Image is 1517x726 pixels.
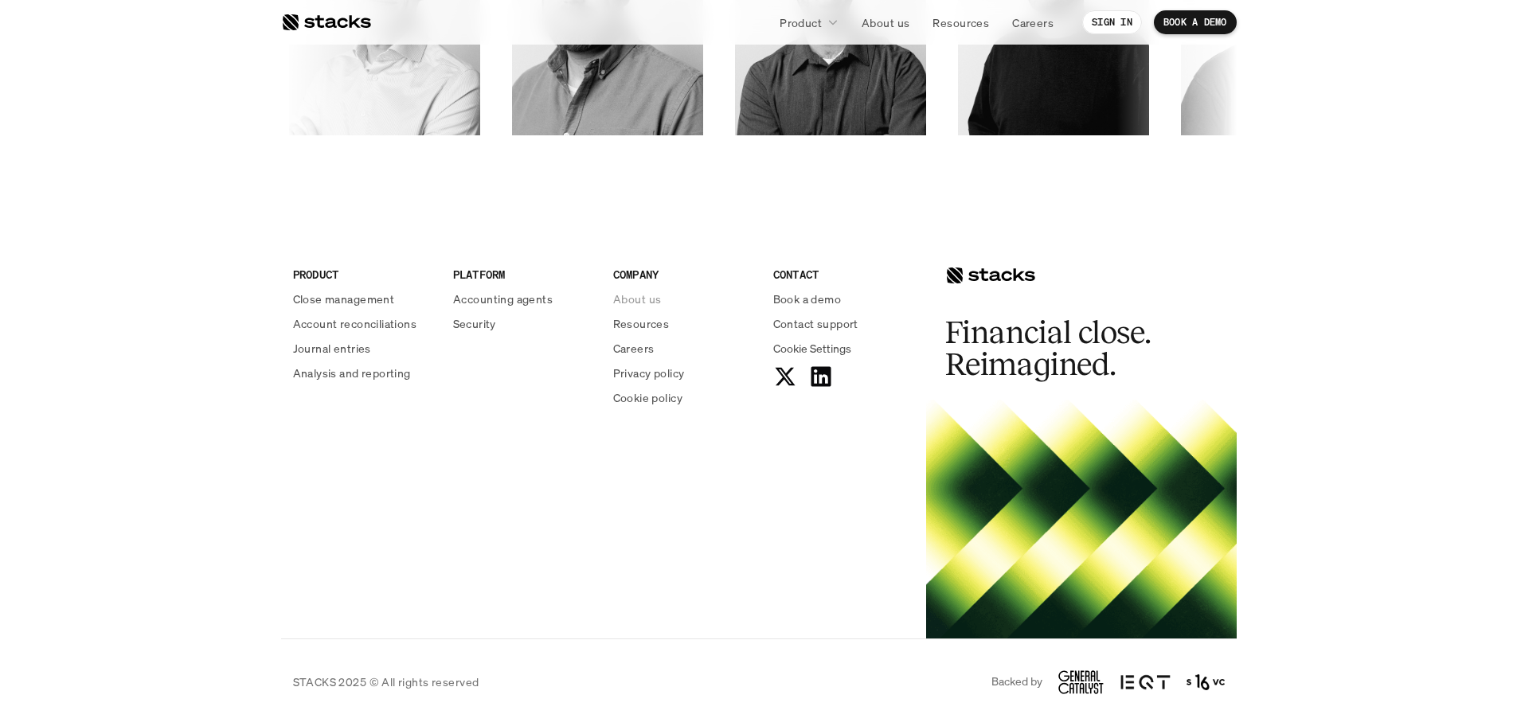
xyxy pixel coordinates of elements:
p: About us [613,291,661,307]
p: About us [862,14,909,31]
p: Close management [293,291,395,307]
p: COMPANY [613,266,754,283]
p: Contact support [773,315,858,332]
p: Careers [1012,14,1054,31]
button: Cookie Trigger [773,340,851,357]
p: Resources [613,315,670,332]
a: Journal entries [293,340,434,357]
p: Accounting agents [453,291,553,307]
p: Book a demo [773,291,842,307]
p: Cookie policy [613,389,682,406]
a: About us [852,8,919,37]
a: About us [613,291,754,307]
a: Careers [613,340,754,357]
p: PRODUCT [293,266,434,283]
p: BOOK A DEMO [1163,17,1227,28]
p: Privacy policy [613,365,685,381]
a: Account reconciliations [293,315,434,332]
p: Careers [613,340,655,357]
span: Cookie Settings [773,340,851,357]
p: Resources [932,14,989,31]
a: Contact support [773,315,914,332]
a: Book a demo [773,291,914,307]
a: Analysis and reporting [293,365,434,381]
p: Journal entries [293,340,371,357]
p: Security [453,315,496,332]
a: Careers [1003,8,1063,37]
a: Resources [923,8,999,37]
a: SIGN IN [1082,10,1142,34]
p: CONTACT [773,266,914,283]
p: Product [780,14,822,31]
p: Account reconciliations [293,315,417,332]
a: Close management [293,291,434,307]
a: Cookie policy [613,389,754,406]
a: Privacy policy [613,365,754,381]
p: Backed by [991,675,1042,689]
p: Analysis and reporting [293,365,411,381]
p: STACKS 2025 © All rights reserved [293,673,479,690]
p: PLATFORM [453,266,594,283]
a: Accounting agents [453,291,594,307]
a: BOOK A DEMO [1154,10,1237,34]
h2: Financial close. Reimagined. [945,317,1184,381]
a: Resources [613,315,754,332]
p: SIGN IN [1092,17,1132,28]
a: Security [453,315,594,332]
